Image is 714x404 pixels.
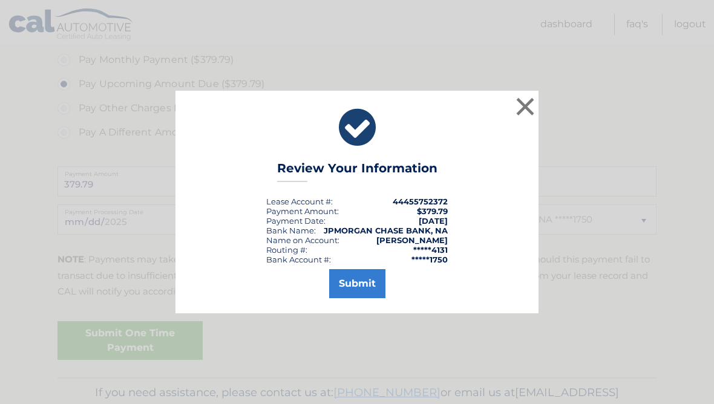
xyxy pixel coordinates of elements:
[419,216,448,226] span: [DATE]
[266,206,339,216] div: Payment Amount:
[266,226,316,235] div: Bank Name:
[266,245,307,255] div: Routing #:
[513,94,537,119] button: ×
[324,226,448,235] strong: JPMORGAN CHASE BANK, NA
[417,206,448,216] span: $379.79
[266,255,331,264] div: Bank Account #:
[376,235,448,245] strong: [PERSON_NAME]
[393,197,448,206] strong: 44455752372
[266,197,333,206] div: Lease Account #:
[266,216,324,226] span: Payment Date
[277,161,437,182] h3: Review Your Information
[266,235,339,245] div: Name on Account:
[266,216,326,226] div: :
[329,269,385,298] button: Submit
